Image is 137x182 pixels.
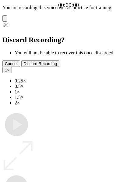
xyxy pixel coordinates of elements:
button: 1× [2,67,12,73]
a: 00:00:00 [58,2,79,9]
span: 1 [5,68,7,72]
button: Cancel [2,60,20,67]
button: Discard Recording [21,60,60,67]
p: You are recording this voiceover as practice for training [2,5,135,10]
li: 1× [15,89,135,95]
li: 0.5× [15,84,135,89]
li: You will not be able to recover this once discarded. [15,50,135,56]
li: 1.5× [15,95,135,100]
li: 2× [15,100,135,106]
h2: Discard Recording? [2,36,135,44]
li: 0.25× [15,78,135,84]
